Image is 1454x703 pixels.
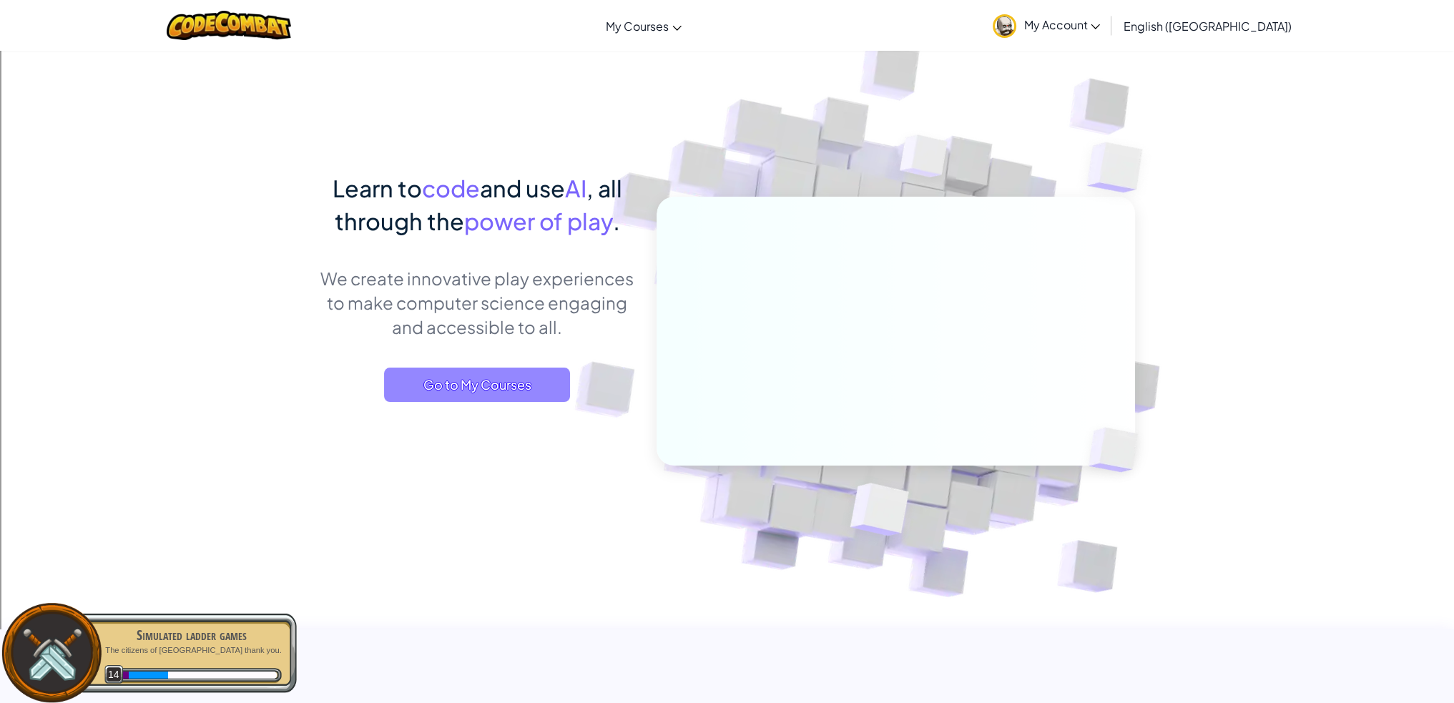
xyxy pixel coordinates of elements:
[6,19,1448,31] div: Sort New > Old
[6,31,1448,44] div: Move To ...
[565,174,586,202] span: AI
[1064,398,1171,502] img: Overlap cubes
[6,57,1448,70] div: Options
[606,19,669,34] span: My Courses
[320,266,635,339] p: We create innovative play experiences to make computer science engaging and accessible to all.
[6,96,1448,109] div: Move To ...
[384,368,570,402] a: Go to My Courses
[6,44,1448,57] div: Delete
[986,3,1107,48] a: My Account
[102,645,282,656] p: The citizens of [GEOGRAPHIC_DATA] thank you.
[1116,6,1298,45] a: English ([GEOGRAPHIC_DATA])
[6,70,1448,83] div: Sign out
[599,6,689,45] a: My Courses
[6,6,1448,19] div: Sort A > Z
[1123,19,1291,34] span: English ([GEOGRAPHIC_DATA])
[19,621,84,686] img: swords.png
[480,174,565,202] span: and use
[873,107,976,213] img: Overlap cubes
[613,207,620,235] span: .
[815,453,943,571] img: Overlap cubes
[464,207,613,235] span: power of play
[993,14,1016,38] img: avatar
[102,625,282,645] div: Simulated ladder games
[6,83,1448,96] div: Rename
[1058,107,1182,228] img: Overlap cubes
[422,174,480,202] span: code
[1023,17,1100,32] span: My Account
[167,11,292,40] img: CodeCombat logo
[104,665,124,684] span: 14
[333,174,422,202] span: Learn to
